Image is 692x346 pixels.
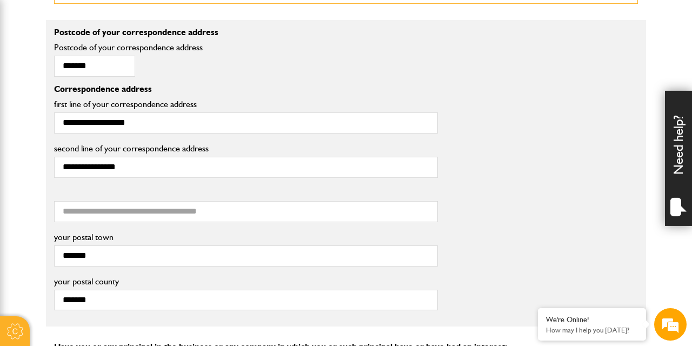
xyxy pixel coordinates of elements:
[54,233,438,242] label: your postal town
[54,277,438,286] label: your postal county
[54,100,438,109] label: first line of your correspondence address
[665,91,692,226] div: Need help?
[546,326,638,334] p: How may I help you today?
[54,144,438,153] label: second line of your correspondence address
[54,85,438,94] p: Correspondence address
[18,60,45,75] img: d_20077148190_company_1631870298795_20077148190
[546,315,638,324] div: We're Online!
[14,100,197,124] input: Enter your last name
[14,132,197,156] input: Enter your email address
[177,5,203,31] div: Minimize live chat window
[54,28,438,37] p: Postcode of your correspondence address
[147,269,196,283] em: Start Chat
[14,196,197,259] textarea: Type your message and hit 'Enter'
[14,164,197,188] input: Enter your phone number
[54,43,219,52] label: Postcode of your correspondence address
[56,61,182,75] div: Chat with us now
